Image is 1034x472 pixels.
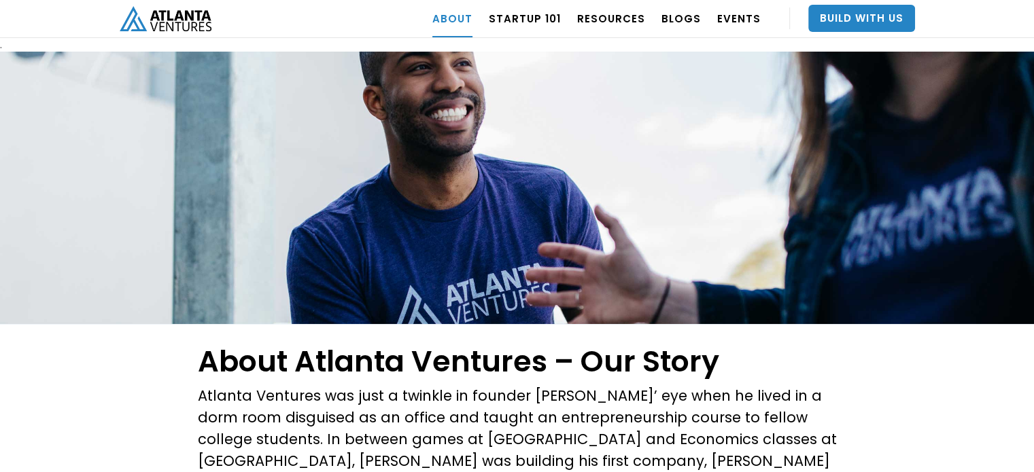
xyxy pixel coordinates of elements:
[808,5,915,32] a: Build With Us
[198,344,837,378] h1: About Atlanta Ventures – Our Story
